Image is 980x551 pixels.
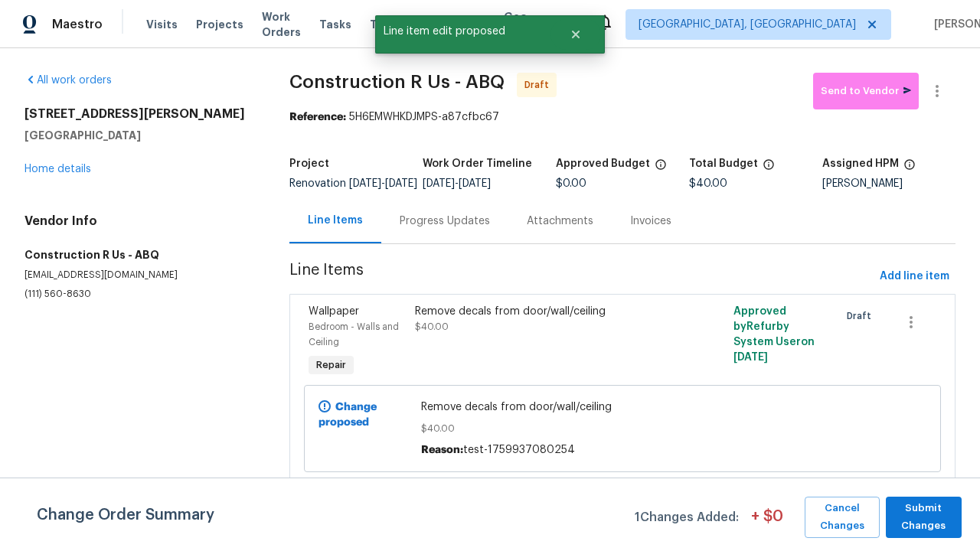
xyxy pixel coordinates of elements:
[349,178,381,189] span: [DATE]
[318,402,377,428] b: Change proposed
[821,83,911,100] span: Send to Vendor
[24,164,91,174] a: Home details
[459,178,491,189] span: [DATE]
[415,322,449,331] span: $40.00
[289,262,874,291] span: Line Items
[415,304,671,319] div: Remove decals from door/wall/ceiling
[309,322,399,347] span: Bedroom - Walls and Ceiling
[886,497,962,538] button: Submit Changes
[52,17,103,32] span: Maestro
[893,500,954,535] span: Submit Changes
[423,158,532,169] h5: Work Order Timeline
[423,178,491,189] span: -
[689,158,758,169] h5: Total Budget
[24,106,253,122] h2: [STREET_ADDRESS][PERSON_NAME]
[289,112,346,122] b: Reference:
[504,9,577,40] span: Geo Assignments
[385,178,417,189] span: [DATE]
[733,306,815,363] span: Approved by Refurby System User on
[805,497,880,538] button: Cancel Changes
[635,503,739,538] span: 1 Changes Added:
[880,267,949,286] span: Add line item
[812,500,872,535] span: Cancel Changes
[319,19,351,30] span: Tasks
[689,178,727,189] span: $40.00
[421,421,823,436] span: $40.00
[527,214,593,229] div: Attachments
[550,19,601,50] button: Close
[196,17,243,32] span: Projects
[822,178,955,189] div: [PERSON_NAME]
[639,17,856,32] span: [GEOGRAPHIC_DATA], [GEOGRAPHIC_DATA]
[370,17,407,32] span: Teams
[655,158,667,178] span: The total cost of line items that have been approved by both Opendoor and the Trade Partner. This...
[375,15,550,47] span: Line item edit proposed
[421,445,463,455] span: Reason:
[423,178,455,189] span: [DATE]
[847,308,877,324] span: Draft
[822,158,899,169] h5: Assigned HPM
[24,75,112,86] a: All work orders
[289,73,505,91] span: Construction R Us - ABQ
[421,399,823,415] span: Remove decals from door/wall/ceiling
[874,262,955,291] button: Add line item
[289,109,955,125] div: 5H6EMWHKDJMPS-a87cfbc67
[289,178,417,189] span: Renovation
[349,178,417,189] span: -
[146,17,178,32] span: Visits
[24,247,253,262] h5: Construction R Us - ABQ
[733,352,768,363] span: [DATE]
[24,288,253,301] p: (111) 560-8630
[289,158,329,169] h5: Project
[556,158,650,169] h5: Approved Budget
[556,178,586,189] span: $0.00
[309,306,359,317] span: Wallpaper
[37,497,214,538] span: Change Order Summary
[24,269,253,282] p: [EMAIL_ADDRESS][DOMAIN_NAME]
[308,213,363,228] div: Line Items
[400,214,490,229] div: Progress Updates
[813,73,919,109] button: Send to Vendor
[763,158,775,178] span: The total cost of line items that have been proposed by Opendoor. This sum includes line items th...
[524,77,555,93] span: Draft
[310,357,352,373] span: Repair
[630,214,671,229] div: Invoices
[262,9,301,40] span: Work Orders
[751,509,783,538] span: + $ 0
[903,158,916,178] span: The hpm assigned to this work order.
[24,214,253,229] h4: Vendor Info
[24,128,253,143] h5: [GEOGRAPHIC_DATA]
[463,445,575,455] span: test-1759937080254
